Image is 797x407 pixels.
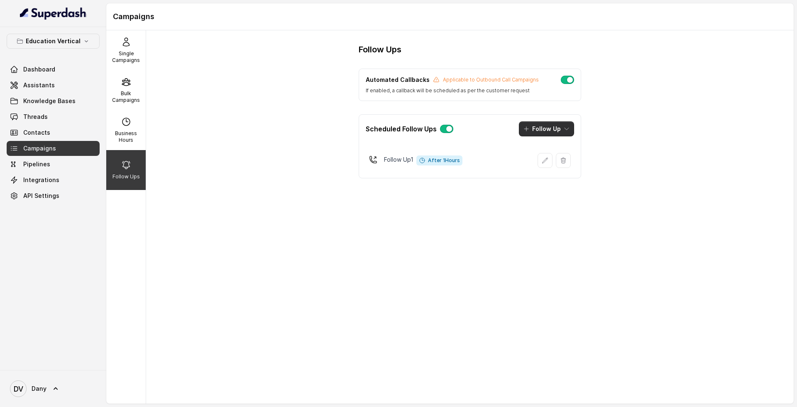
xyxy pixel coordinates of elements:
p: Single Campaigns [110,50,142,64]
span: After 1 Hours [416,155,462,165]
p: Automated Callbacks [366,76,430,84]
a: Integrations [7,173,100,187]
p: Follow Ups [112,173,140,180]
a: Contacts [7,125,100,140]
span: Dany [32,385,46,393]
span: Campaigns [23,144,56,153]
span: API Settings [23,192,59,200]
a: Assistants [7,78,100,93]
span: Knowledge Bases [23,97,76,105]
span: Assistants [23,81,55,89]
p: Bulk Campaigns [110,90,142,104]
a: Dany [7,377,100,400]
span: Dashboard [23,65,55,74]
p: Applicable to Outbound Call Campaigns [443,76,539,83]
a: Pipelines [7,157,100,172]
a: Threads [7,109,100,124]
text: DV [14,385,23,393]
p: Education Vertical [26,36,81,46]
a: API Settings [7,188,100,203]
button: Education Vertical [7,34,100,49]
span: Integrations [23,176,59,184]
p: If enabled, a callback will be scheduled as per the customer request [366,87,539,94]
a: Dashboard [7,62,100,77]
button: Follow Up [519,121,574,136]
a: Knowledge Bases [7,94,100,109]
img: light.svg [20,7,87,20]
h3: Follow Ups [359,44,401,55]
span: Contacts [23,128,50,137]
span: Pipelines [23,160,50,168]
p: Scheduled Follow Ups [366,124,437,134]
p: Follow Up 1 [384,155,413,164]
a: Campaigns [7,141,100,156]
h1: Campaigns [113,10,787,23]
p: Business Hours [110,130,142,143]
span: Threads [23,113,48,121]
